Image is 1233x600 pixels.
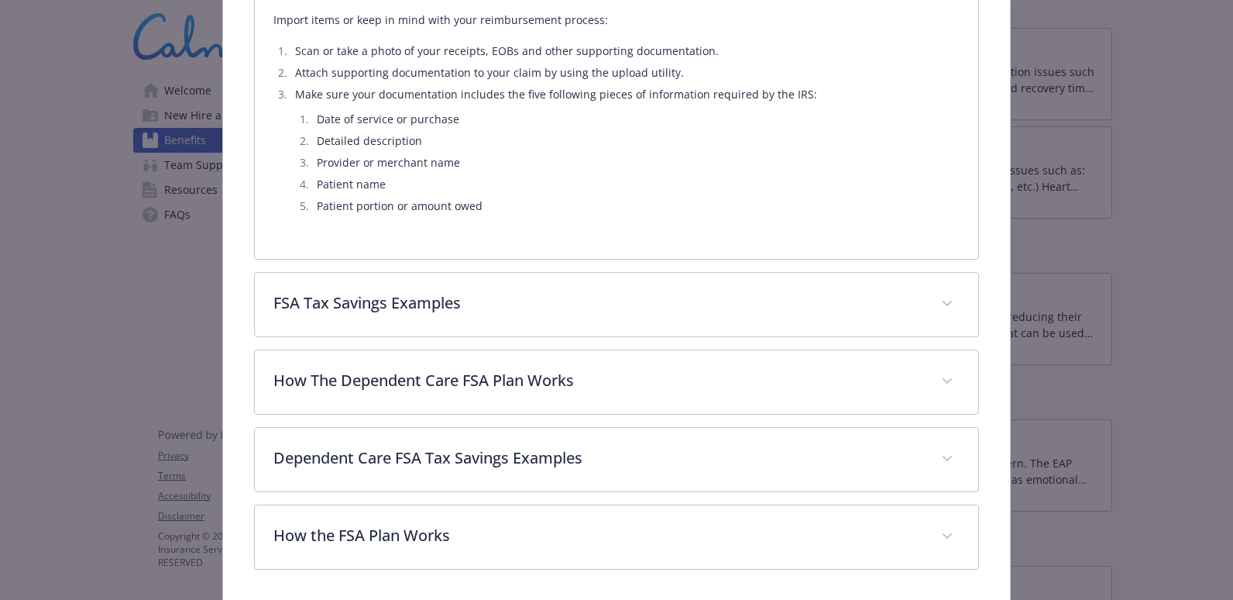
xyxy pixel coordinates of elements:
p: How The Dependent Care FSA Plan Works [273,369,923,392]
div: FSA Tax Savings Examples [255,273,979,336]
li: Detailed description [312,132,960,150]
p: Import items or keep in mind with your reimbursement process: [273,11,960,29]
div: How the FSA Plan Works [255,505,979,569]
p: Dependent Care FSA Tax Savings Examples [273,447,923,470]
li: Date of service or purchase [312,110,960,129]
li: Make sure your documentation includes the five following pieces of information required by the IRS: [290,85,960,216]
li: Patient portion or amount owed [312,197,960,216]
li: Scan or take a photo of your receipts, EOBs and other supporting documentation. [290,42,960,60]
div: Dependent Care FSA Tax Savings Examples [255,428,979,491]
p: FSA Tax Savings Examples [273,291,923,315]
li: Patient name [312,175,960,194]
li: Attach supporting documentation to your claim by using the upload utility. [290,64,960,82]
p: How the FSA Plan Works [273,524,923,547]
div: How The Dependent Care FSA Plan Works [255,350,979,414]
li: Provider or merchant name [312,153,960,172]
